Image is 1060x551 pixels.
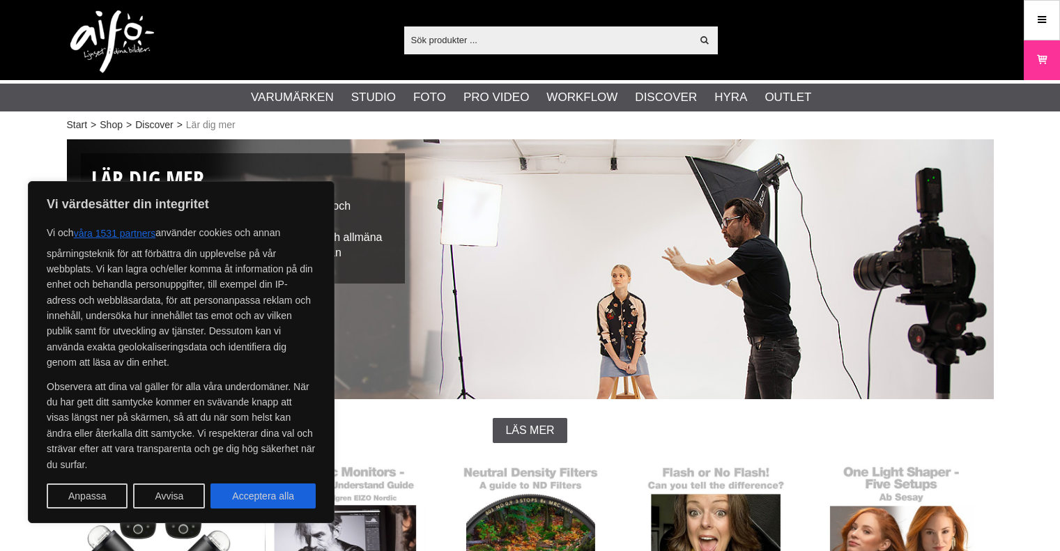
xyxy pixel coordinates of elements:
h1: Lär dig mer [91,164,395,195]
p: Vi värdesätter din integritet [47,196,316,212]
span: > [91,118,96,132]
p: Observera att dina val gäller för alla våra underdomäner. När du har gett ditt samtycke kommer en... [47,379,316,472]
a: Outlet [765,88,811,107]
span: > [177,118,183,132]
span: > [126,118,132,132]
a: Start [67,118,88,132]
button: Avvisa [133,483,205,509]
div: Lär dig mer om fotografering. [PERSON_NAME] och information om fotografering med studioblixtar, l... [81,153,406,284]
button: våra 1531 partners [74,221,156,246]
div: Vi värdesätter din integritet [28,181,335,523]
a: Discover [135,118,173,132]
a: Foto [413,88,446,107]
button: Anpassa [47,483,128,509]
a: Studio [351,88,396,107]
a: Shop [100,118,123,132]
a: Workflow [546,88,617,107]
a: Hyra [714,88,747,107]
a: Varumärken [251,88,334,107]
button: Acceptera alla [210,483,316,509]
img: logo.png [70,10,154,73]
a: Discover [635,88,697,107]
a: Pro Video [463,88,529,107]
input: Sök produkter ... [404,29,692,50]
img: Tutorilals - Learn more about photography [67,139,994,399]
span: Lär dig mer [186,118,236,132]
p: Vi och använder cookies och annan spårningsteknik för att förbättra din upplevelse på vår webbpla... [47,221,316,371]
span: Läs mer [505,424,554,437]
